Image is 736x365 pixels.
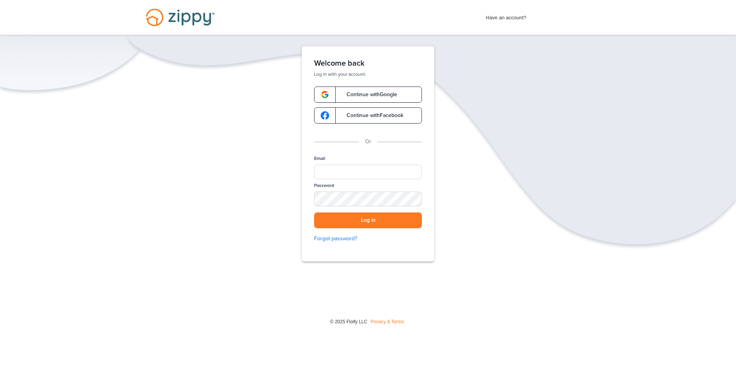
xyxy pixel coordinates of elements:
[339,92,397,97] span: Continue with Google
[321,111,329,120] img: google-logo
[314,182,334,189] label: Password
[339,113,403,118] span: Continue with Facebook
[314,212,422,228] button: Log in
[314,234,422,243] a: Forgot password?
[314,107,422,124] a: google-logoContinue withFacebook
[314,165,422,179] input: Email
[314,155,325,162] label: Email
[314,71,422,77] p: Log in with your account.
[314,87,422,103] a: google-logoContinue withGoogle
[314,192,422,206] input: Password
[365,138,371,146] p: Or
[321,90,329,99] img: google-logo
[371,319,404,324] a: Privacy & Terms
[486,10,527,22] span: Have an account?
[330,319,367,324] span: © 2025 Floify LLC
[314,59,422,68] h1: Welcome back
